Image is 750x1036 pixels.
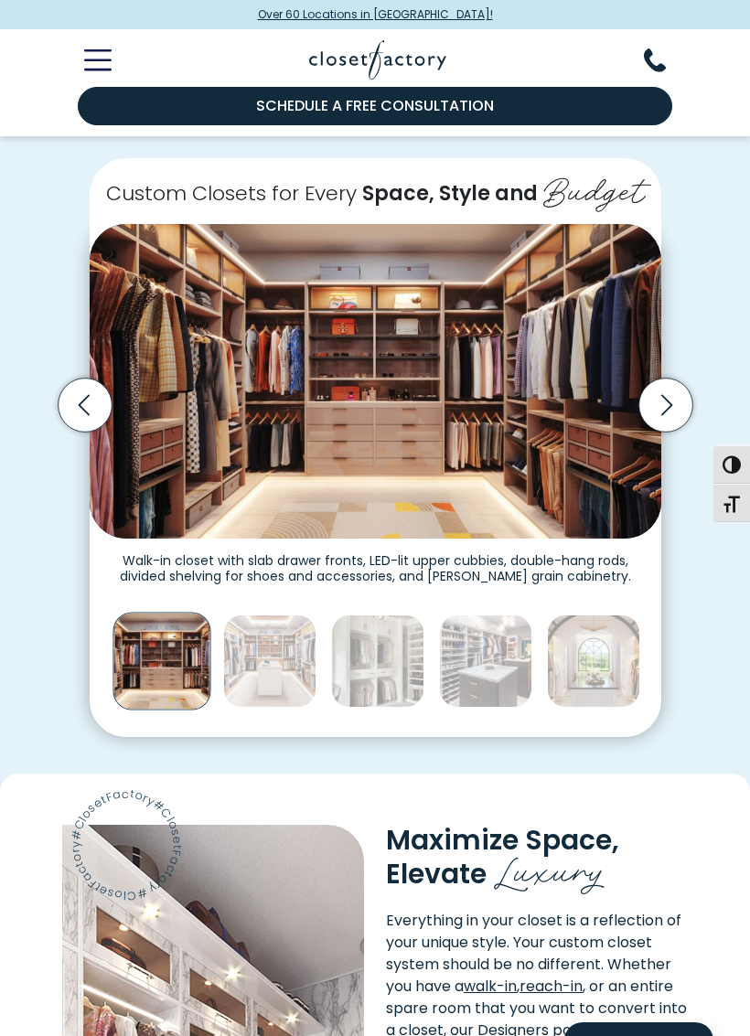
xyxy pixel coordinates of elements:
[309,40,446,80] img: Closet Factory Logo
[112,612,210,710] img: Walk-in closet with Slab drawer fronts, LED-lit upper cubbies, double-hang rods, divided shelving...
[223,614,316,708] img: Elegant luxury closet with floor-to-ceiling storage, LED underlighting, valet rods, glass shelvin...
[78,87,672,125] a: Schedule a Free Consultation
[713,445,750,484] button: Toggle High Contrast
[543,162,645,213] span: Budget
[62,49,112,71] button: Toggle Mobile Menu
[362,179,538,208] span: Space, Style and
[547,614,640,708] img: Spacious custom walk-in closet with abundant wardrobe space, center island storage
[106,179,357,208] span: Custom Closets for Every
[494,839,606,895] span: Luxury
[90,224,661,538] img: Walk-in closet with Slab drawer fronts, LED-lit upper cubbies, double-hang rods, divided shelving...
[90,539,661,585] figcaption: Walk-in closet with slab drawer fronts, LED-lit upper cubbies, double-hang rods, divided shelving...
[464,976,517,997] a: walk-in
[633,372,699,438] button: Next slide
[386,821,619,859] span: Maximize Space,
[331,614,424,708] img: White custom closet shelving, open shelving for shoes, and dual hanging sections for a curated wa...
[52,372,118,438] button: Previous slide
[386,855,487,892] span: Elevate
[439,614,532,708] img: Modern custom closet with dual islands, extensive shoe storage, hanging sections for men’s and wo...
[713,484,750,522] button: Toggle Font size
[644,48,688,72] button: Phone Number
[520,976,583,997] a: reach-in
[258,6,493,23] span: Over 60 Locations in [GEOGRAPHIC_DATA]!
